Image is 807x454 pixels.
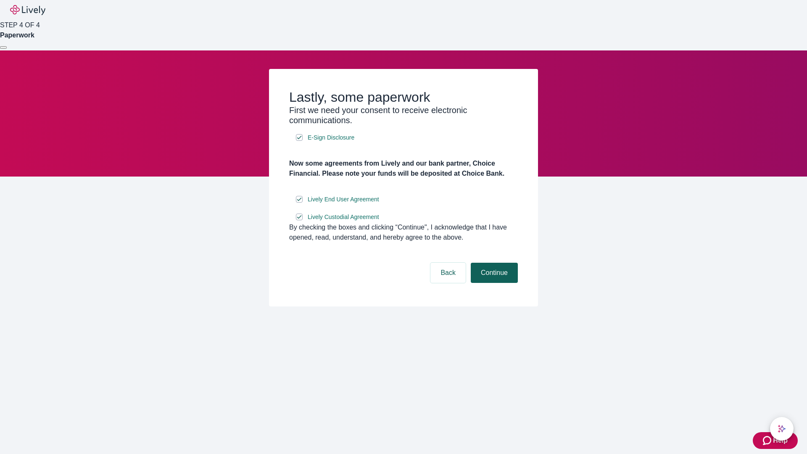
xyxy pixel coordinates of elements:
[308,213,379,222] span: Lively Custodial Agreement
[289,222,518,243] div: By checking the boxes and clicking “Continue", I acknowledge that I have opened, read, understand...
[289,158,518,179] h4: Now some agreements from Lively and our bank partner, Choice Financial. Please note your funds wi...
[306,212,381,222] a: e-sign disclosure document
[10,5,45,15] img: Lively
[308,133,354,142] span: E-Sign Disclosure
[471,263,518,283] button: Continue
[306,132,356,143] a: e-sign disclosure document
[770,417,794,441] button: chat
[289,105,518,125] h3: First we need your consent to receive electronic communications.
[773,436,788,446] span: Help
[778,425,786,433] svg: Lively AI Assistant
[753,432,798,449] button: Zendesk support iconHelp
[289,89,518,105] h2: Lastly, some paperwork
[306,194,381,205] a: e-sign disclosure document
[308,195,379,204] span: Lively End User Agreement
[763,436,773,446] svg: Zendesk support icon
[430,263,466,283] button: Back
